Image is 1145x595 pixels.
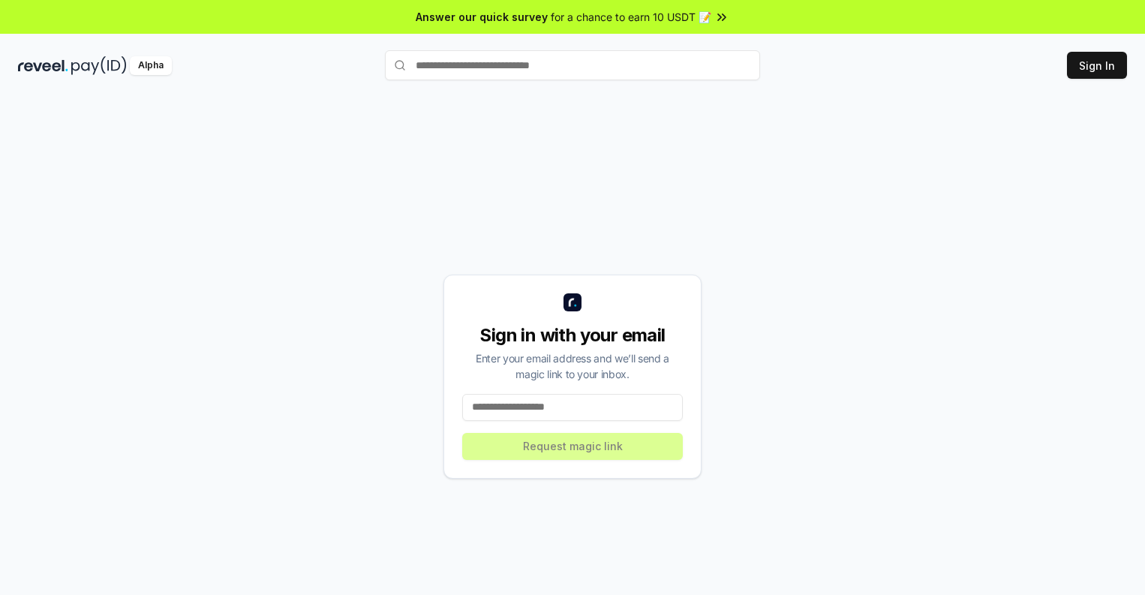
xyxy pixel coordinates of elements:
[462,350,683,382] div: Enter your email address and we’ll send a magic link to your inbox.
[462,323,683,347] div: Sign in with your email
[130,56,172,75] div: Alpha
[71,56,127,75] img: pay_id
[18,56,68,75] img: reveel_dark
[563,293,582,311] img: logo_small
[1067,52,1127,79] button: Sign In
[416,9,548,25] span: Answer our quick survey
[551,9,711,25] span: for a chance to earn 10 USDT 📝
